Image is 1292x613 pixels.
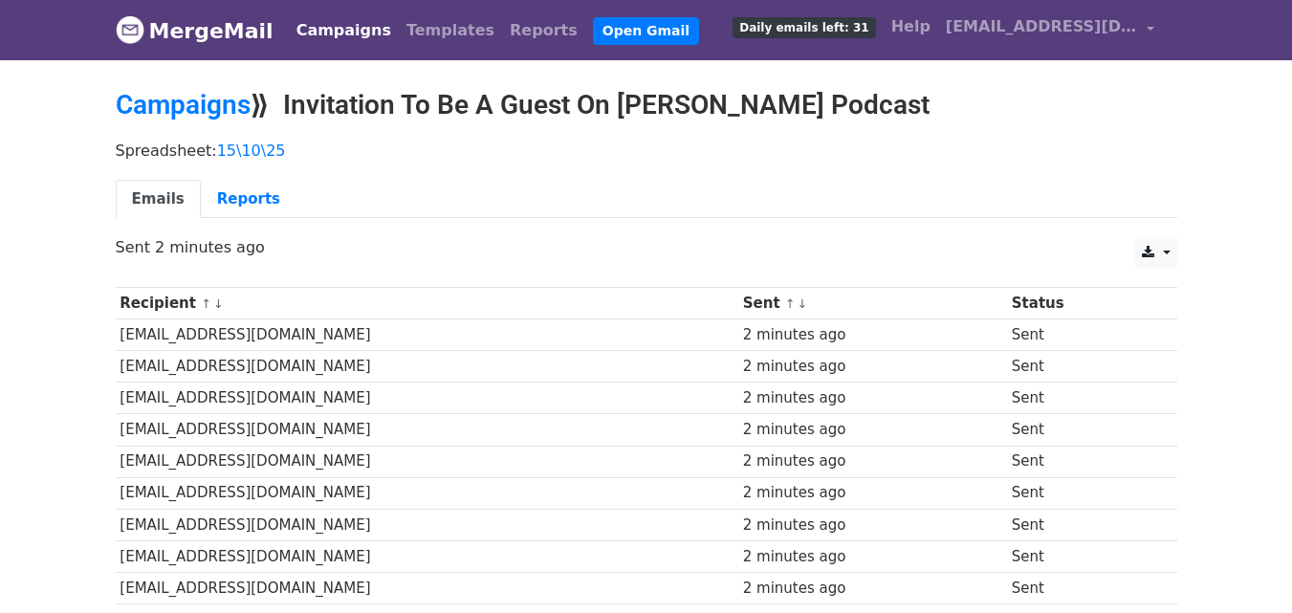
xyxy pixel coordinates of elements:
[116,319,738,351] td: [EMAIL_ADDRESS][DOMAIN_NAME]
[1007,383,1154,414] td: Sent
[743,578,1002,600] div: 2 minutes ago
[217,142,286,160] a: 15\10\25
[884,8,938,46] a: Help
[743,546,1002,568] div: 2 minutes ago
[593,17,699,45] a: Open Gmail
[116,509,738,540] td: [EMAIL_ADDRESS][DOMAIN_NAME]
[116,383,738,414] td: [EMAIL_ADDRESS][DOMAIN_NAME]
[213,296,224,311] a: ↓
[201,296,211,311] a: ↑
[289,11,399,50] a: Campaigns
[1007,572,1154,603] td: Sent
[116,414,738,446] td: [EMAIL_ADDRESS][DOMAIN_NAME]
[116,446,738,477] td: [EMAIL_ADDRESS][DOMAIN_NAME]
[743,450,1002,472] div: 2 minutes ago
[798,296,808,311] a: ↓
[1007,509,1154,540] td: Sent
[116,572,738,603] td: [EMAIL_ADDRESS][DOMAIN_NAME]
[116,180,201,219] a: Emails
[1007,319,1154,351] td: Sent
[743,356,1002,378] div: 2 minutes ago
[116,288,738,319] th: Recipient
[733,17,875,38] span: Daily emails left: 31
[1007,477,1154,509] td: Sent
[116,141,1177,161] p: Spreadsheet:
[116,11,274,51] a: MergeMail
[938,8,1162,53] a: [EMAIL_ADDRESS][DOMAIN_NAME]
[1007,351,1154,383] td: Sent
[743,324,1002,346] div: 2 minutes ago
[725,8,883,46] a: Daily emails left: 31
[738,288,1007,319] th: Sent
[743,514,1002,536] div: 2 minutes ago
[399,11,502,50] a: Templates
[116,89,1177,121] h2: ⟫ Invitation To Be A Guest On [PERSON_NAME] Podcast
[116,15,144,44] img: MergeMail logo
[946,15,1137,38] span: [EMAIL_ADDRESS][DOMAIN_NAME]
[743,419,1002,441] div: 2 minutes ago
[116,477,738,509] td: [EMAIL_ADDRESS][DOMAIN_NAME]
[1007,414,1154,446] td: Sent
[1007,540,1154,572] td: Sent
[116,540,738,572] td: [EMAIL_ADDRESS][DOMAIN_NAME]
[1007,288,1154,319] th: Status
[502,11,585,50] a: Reports
[743,482,1002,504] div: 2 minutes ago
[743,387,1002,409] div: 2 minutes ago
[1007,446,1154,477] td: Sent
[116,351,738,383] td: [EMAIL_ADDRESS][DOMAIN_NAME]
[116,89,251,120] a: Campaigns
[201,180,296,219] a: Reports
[116,237,1177,257] p: Sent 2 minutes ago
[785,296,796,311] a: ↑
